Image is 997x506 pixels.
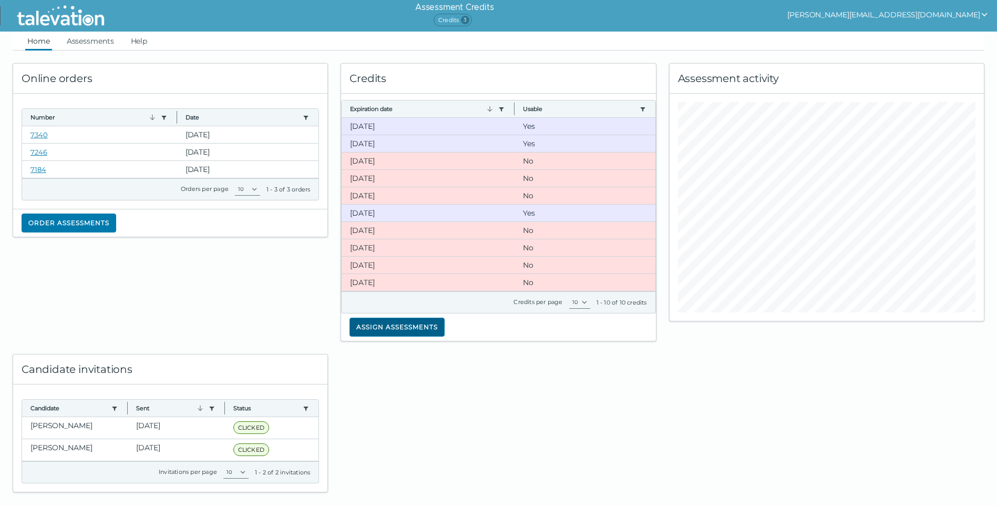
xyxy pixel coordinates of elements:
button: Order assessments [22,214,116,232]
a: 7340 [30,130,48,139]
clr-dg-cell: [PERSON_NAME] [22,439,128,461]
clr-dg-cell: Yes [515,205,655,221]
a: 7184 [30,165,46,174]
div: Credits [341,64,655,94]
button: Assign assessments [350,318,445,337]
span: 3 [461,16,469,24]
clr-dg-cell: No [515,170,655,187]
button: Expiration date [350,105,494,113]
button: Column resize handle [221,397,228,419]
div: 1 - 3 of 3 orders [266,185,310,194]
button: Status [233,404,299,412]
button: Candidate [30,404,107,412]
clr-dg-cell: [DATE] [128,417,225,439]
clr-dg-cell: [DATE] [177,161,319,178]
a: Home [25,32,52,50]
clr-dg-cell: [DATE] [342,205,515,221]
button: Usable [523,105,635,113]
div: 1 - 2 of 2 invitations [255,468,310,477]
clr-dg-cell: [DATE] [342,222,515,239]
clr-dg-cell: [DATE] [342,274,515,291]
clr-dg-cell: No [515,274,655,291]
span: CLICKED [233,421,269,434]
div: Online orders [13,64,327,94]
clr-dg-cell: [DATE] [177,126,319,143]
label: Orders per page [181,185,229,193]
a: Assessments [65,32,116,50]
button: Column resize handle [124,397,131,419]
clr-dg-cell: Yes [515,118,655,135]
clr-dg-cell: [DATE] [342,153,515,169]
span: Credits [434,14,472,26]
clr-dg-cell: No [515,153,655,169]
label: Credits per page [513,298,562,306]
button: Column resize handle [511,97,518,120]
clr-dg-cell: [DATE] [177,144,319,160]
div: Assessment activity [670,64,984,94]
h6: Assessment Credits [415,1,494,14]
clr-dg-cell: [DATE] [128,439,225,461]
a: 7246 [30,148,47,156]
div: 1 - 10 of 10 credits [597,298,647,307]
clr-dg-cell: No [515,187,655,204]
button: Date [186,113,299,122]
clr-dg-cell: [PERSON_NAME] [22,417,128,439]
a: Help [129,32,150,50]
clr-dg-cell: [DATE] [342,239,515,256]
button: Number [30,113,157,122]
clr-dg-cell: No [515,257,655,274]
div: Candidate invitations [13,355,327,384]
button: Sent [136,404,204,412]
clr-dg-cell: [DATE] [342,257,515,274]
clr-dg-cell: [DATE] [342,135,515,152]
clr-dg-cell: [DATE] [342,187,515,204]
clr-dg-cell: [DATE] [342,170,515,187]
clr-dg-cell: Yes [515,135,655,152]
clr-dg-cell: [DATE] [342,118,515,135]
button: show user actions [787,8,989,21]
button: Column resize handle [173,106,180,128]
clr-dg-cell: No [515,222,655,239]
label: Invitations per page [159,468,217,475]
clr-dg-cell: No [515,239,655,256]
span: CLICKED [233,443,269,456]
img: Talevation_Logo_Transparent_white.png [13,3,109,29]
